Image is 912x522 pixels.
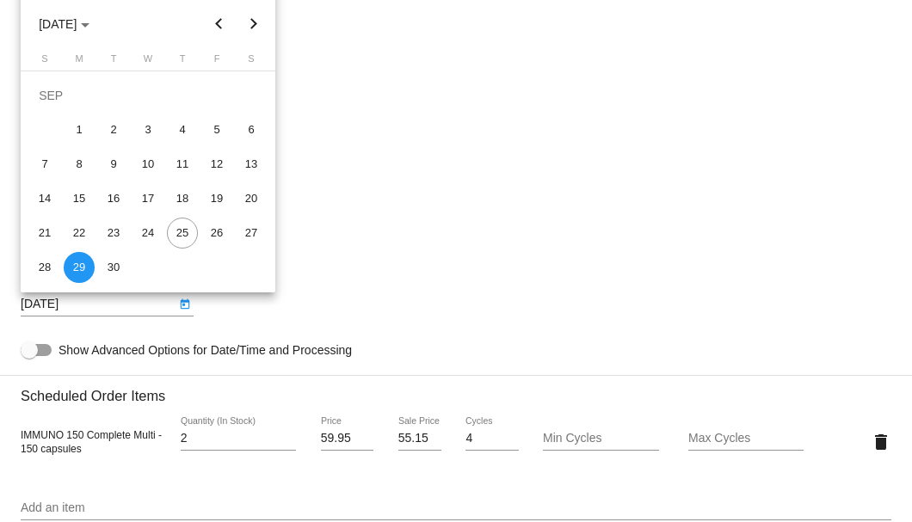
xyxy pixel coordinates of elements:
[234,181,268,216] td: September 20, 2025
[132,218,163,249] div: 24
[131,216,165,250] td: September 24, 2025
[165,216,200,250] td: September 25, 2025
[39,17,89,31] span: [DATE]
[202,7,237,41] button: Previous month
[201,183,232,214] div: 19
[96,113,131,147] td: September 2, 2025
[201,149,232,180] div: 12
[64,252,95,283] div: 29
[28,250,62,285] td: September 28, 2025
[62,147,96,181] td: September 8, 2025
[98,183,129,214] div: 16
[96,216,131,250] td: September 23, 2025
[28,216,62,250] td: September 21, 2025
[62,216,96,250] td: September 22, 2025
[131,113,165,147] td: September 3, 2025
[132,114,163,145] div: 3
[165,53,200,71] th: Thursday
[201,218,232,249] div: 26
[131,147,165,181] td: September 10, 2025
[64,114,95,145] div: 1
[25,7,103,41] button: Choose month and year
[98,252,129,283] div: 30
[237,7,271,41] button: Next month
[96,53,131,71] th: Tuesday
[28,53,62,71] th: Sunday
[131,53,165,71] th: Wednesday
[234,216,268,250] td: September 27, 2025
[165,181,200,216] td: September 18, 2025
[132,149,163,180] div: 10
[64,149,95,180] div: 8
[132,183,163,214] div: 17
[165,113,200,147] td: September 4, 2025
[200,216,234,250] td: September 26, 2025
[201,114,232,145] div: 5
[96,250,131,285] td: September 30, 2025
[167,114,198,145] div: 4
[167,183,198,214] div: 18
[236,114,267,145] div: 6
[28,147,62,181] td: September 7, 2025
[29,218,60,249] div: 21
[200,53,234,71] th: Friday
[98,149,129,180] div: 9
[165,147,200,181] td: September 11, 2025
[167,218,198,249] div: 25
[234,53,268,71] th: Saturday
[62,53,96,71] th: Monday
[200,113,234,147] td: September 5, 2025
[62,113,96,147] td: September 1, 2025
[167,149,198,180] div: 11
[200,147,234,181] td: September 12, 2025
[64,218,95,249] div: 22
[29,183,60,214] div: 14
[62,250,96,285] td: September 29, 2025
[234,147,268,181] td: September 13, 2025
[29,252,60,283] div: 28
[236,149,267,180] div: 13
[64,183,95,214] div: 15
[28,181,62,216] td: September 14, 2025
[29,149,60,180] div: 7
[62,181,96,216] td: September 15, 2025
[98,114,129,145] div: 2
[131,181,165,216] td: September 17, 2025
[236,218,267,249] div: 27
[96,147,131,181] td: September 9, 2025
[234,113,268,147] td: September 6, 2025
[96,181,131,216] td: September 16, 2025
[200,181,234,216] td: September 19, 2025
[236,183,267,214] div: 20
[28,78,268,113] td: SEP
[98,218,129,249] div: 23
